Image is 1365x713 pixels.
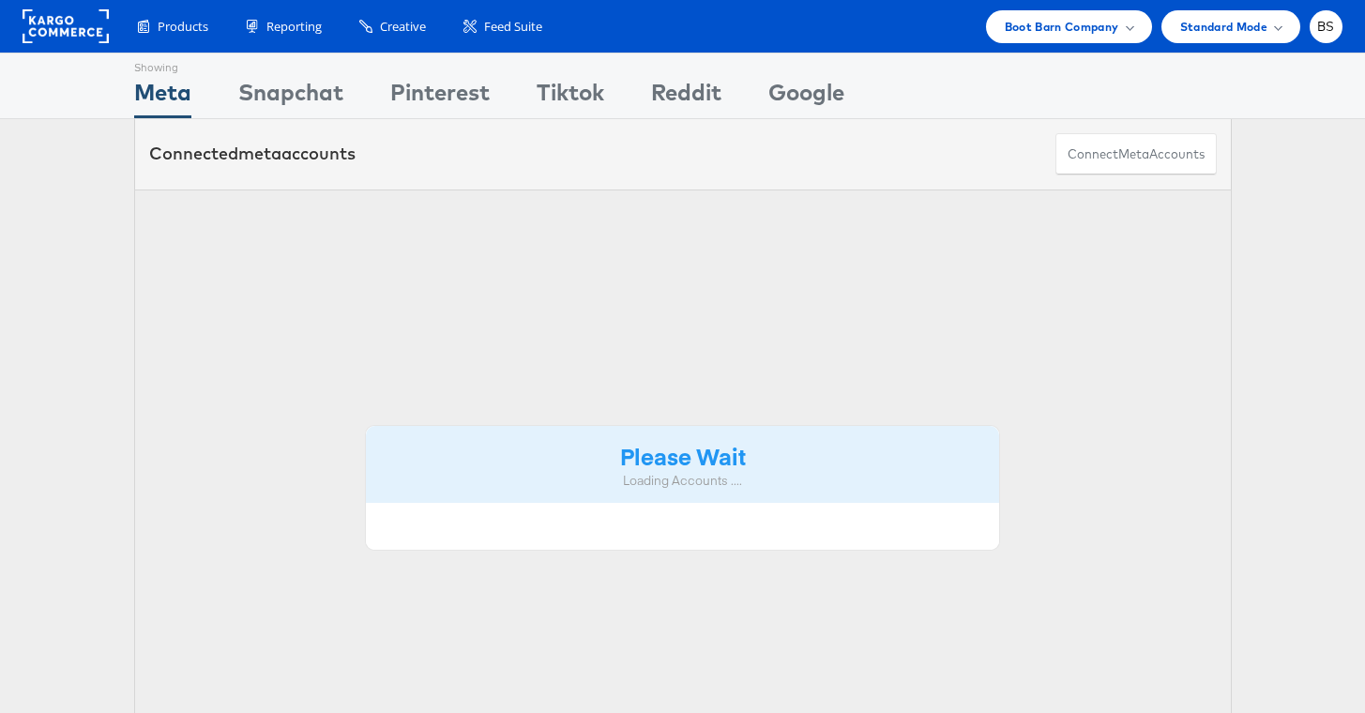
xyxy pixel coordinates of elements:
div: Snapchat [238,76,343,118]
span: Reporting [266,18,322,36]
span: BS [1317,21,1335,33]
span: Feed Suite [484,18,542,36]
span: Boot Barn Company [1005,17,1119,37]
div: Loading Accounts .... [380,472,986,490]
button: ConnectmetaAccounts [1055,133,1217,175]
div: Reddit [651,76,721,118]
div: Pinterest [390,76,490,118]
span: Products [158,18,208,36]
span: meta [1118,145,1149,163]
div: Google [768,76,844,118]
div: Showing [134,53,191,76]
strong: Please Wait [620,440,746,471]
div: Meta [134,76,191,118]
span: Creative [380,18,426,36]
div: Tiktok [537,76,604,118]
span: Standard Mode [1180,17,1267,37]
div: Connected accounts [149,142,356,166]
span: meta [238,143,281,164]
